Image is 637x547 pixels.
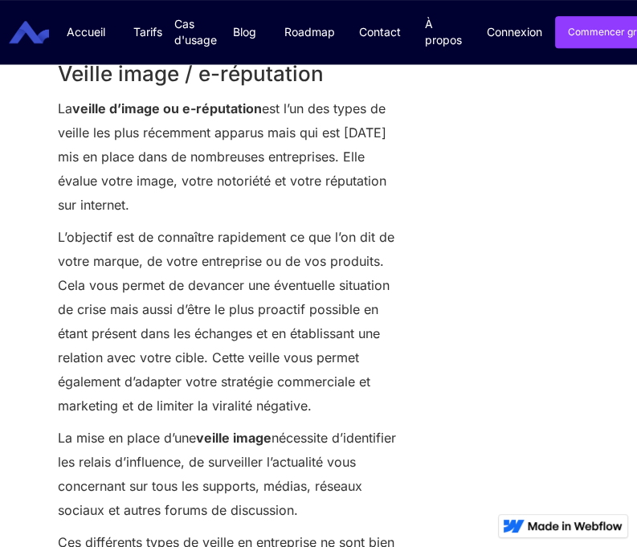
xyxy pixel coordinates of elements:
a: home [21,21,49,43]
div: Cas d'usage [174,16,217,48]
strong: veille d’image ou e-réputation [72,100,262,116]
a: Tarifs [121,8,174,56]
p: L’objectif est de connaître rapidement ce que l’on dit de votre marque, de votre entreprise ou de... [58,225,401,418]
a: Roadmap [272,8,347,56]
a: Accueil [51,8,121,56]
a: Connexion [487,17,542,47]
strong: veille image [196,430,272,446]
p: La mise en place d’une nécessite d’identifier les relais d’influence, de surveiller l’actualité v... [58,426,401,522]
img: Made in Webflow [528,521,623,531]
p: La est l’un des types de veille les plus récemment apparus mais qui est [DATE] mis en place dans ... [58,96,401,217]
h2: Veille image / e-réputation [58,59,401,88]
a: Contact [347,8,413,56]
a: Blog [217,8,272,56]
